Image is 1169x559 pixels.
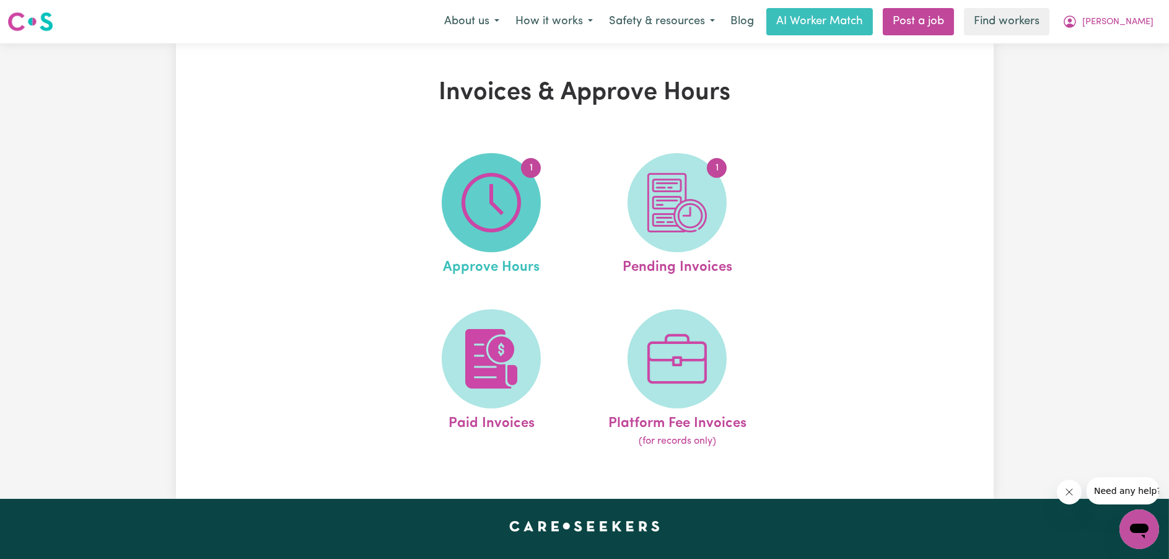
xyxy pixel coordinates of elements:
[964,8,1049,35] a: Find workers
[766,8,873,35] a: AI Worker Match
[449,408,535,434] span: Paid Invoices
[1082,15,1154,29] span: [PERSON_NAME]
[601,9,723,35] button: Safety & resources
[707,158,727,178] span: 1
[1119,509,1159,549] iframe: Button to launch messaging window
[608,408,746,434] span: Platform Fee Invoices
[1057,480,1082,504] iframe: Close message
[443,252,540,278] span: Approve Hours
[507,9,601,35] button: How it works
[320,78,850,108] h1: Invoices & Approve Hours
[7,11,53,33] img: Careseekers logo
[402,309,580,449] a: Paid Invoices
[402,153,580,278] a: Approve Hours
[883,8,954,35] a: Post a job
[623,252,732,278] span: Pending Invoices
[639,434,716,449] span: (for records only)
[7,7,53,36] a: Careseekers logo
[521,158,541,178] span: 1
[436,9,507,35] button: About us
[588,309,766,449] a: Platform Fee Invoices(for records only)
[588,153,766,278] a: Pending Invoices
[7,9,75,19] span: Need any help?
[1087,477,1159,504] iframe: Message from company
[509,521,660,531] a: Careseekers home page
[1054,9,1162,35] button: My Account
[723,8,761,35] a: Blog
